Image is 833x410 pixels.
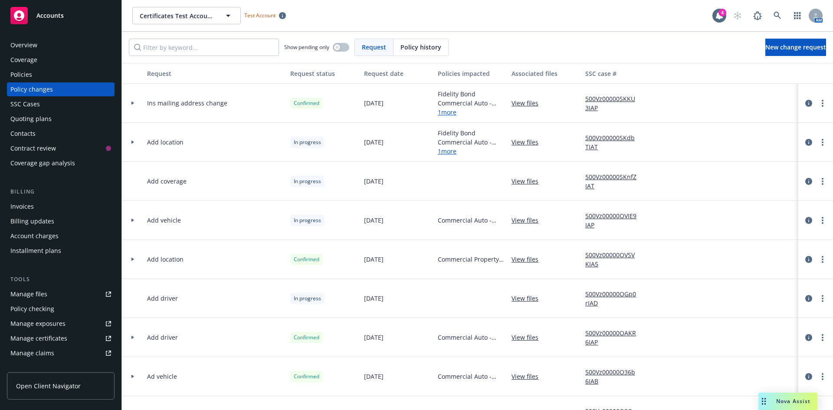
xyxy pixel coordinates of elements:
a: View files [512,372,545,381]
span: In progress [294,177,321,185]
span: Nova Assist [776,397,810,405]
span: [DATE] [364,216,384,225]
div: Policies impacted [438,69,505,78]
div: Request [147,69,283,78]
span: [DATE] [364,98,384,108]
a: 1 more [438,108,505,117]
a: View files [512,294,545,303]
a: Coverage gap analysis [7,156,115,170]
div: Contacts [10,127,36,141]
a: Account charges [7,229,115,243]
span: [DATE] [364,294,384,303]
span: Add vehicle [147,216,181,225]
a: circleInformation [803,98,814,108]
button: Request status [287,63,361,84]
div: Invoices [10,200,34,213]
div: Associated files [512,69,578,78]
a: 500Vz00000OGp0rIAD [585,289,643,308]
span: Confirmed [294,256,319,263]
span: Add coverage [147,177,187,186]
div: Drag to move [758,393,769,410]
a: View files [512,255,545,264]
a: Quoting plans [7,112,115,126]
a: New change request [765,39,826,56]
input: Filter by keyword... [129,39,279,56]
a: Coverage [7,53,115,67]
a: Manage certificates [7,331,115,345]
div: Installment plans [10,244,61,258]
div: Account charges [10,229,59,243]
span: Ad vehicle [147,372,177,381]
span: Add driver [147,333,178,342]
a: View files [512,177,545,186]
a: more [817,137,828,148]
div: Request status [290,69,357,78]
span: Request [362,43,386,52]
a: Policy checking [7,302,115,316]
div: Toggle Row Expanded [122,201,144,240]
span: [DATE] [364,333,384,342]
a: more [817,293,828,304]
div: Toggle Row Expanded [122,318,144,357]
span: Test Account [244,12,275,19]
a: Policy changes [7,82,115,96]
div: Toggle Row Expanded [122,84,144,123]
a: 500Vz00000OVIE9IAP [585,211,643,230]
button: Certificates Test Account LLC [132,7,241,24]
a: Start snowing [729,7,746,24]
a: View files [512,98,545,108]
div: Overview [10,38,37,52]
div: Manage exposures [10,317,66,331]
a: more [817,332,828,343]
div: SSC case # [585,69,643,78]
a: more [817,215,828,226]
a: View files [512,216,545,225]
div: Manage BORs [10,361,51,375]
a: more [817,371,828,382]
div: Toggle Row Expanded [122,357,144,396]
div: Request date [364,69,431,78]
a: Manage files [7,287,115,301]
a: circleInformation [803,215,814,226]
span: Test Account [241,11,289,20]
span: In progress [294,295,321,302]
div: Coverage [10,53,37,67]
span: Confirmed [294,99,319,107]
a: Search [769,7,786,24]
div: Billing [7,187,115,196]
span: Fidelity Bond [438,89,505,98]
div: Manage files [10,287,47,301]
span: Commercial Property - MM123 Quoting plan test policy [438,255,505,264]
a: circleInformation [803,176,814,187]
div: Contract review [10,141,56,155]
span: Commercial Auto - TEst [438,216,505,225]
div: Manage certificates [10,331,67,345]
div: Quoting plans [10,112,52,126]
div: Policies [10,68,32,82]
div: 4 [718,9,726,16]
div: Policy checking [10,302,54,316]
button: Nova Assist [758,393,817,410]
div: Billing updates [10,214,54,228]
span: Show pending only [284,43,329,51]
span: Accounts [36,12,64,19]
a: 500Vz00000SKnfZIAT [585,172,643,190]
span: Commercial Auto - TEst [438,333,505,342]
a: circleInformation [803,293,814,304]
span: Manage exposures [7,317,115,331]
span: New change request [765,43,826,51]
a: more [817,176,828,187]
span: Ins mailing address change [147,98,227,108]
span: Policy history [400,43,441,52]
a: circleInformation [803,332,814,343]
span: In progress [294,138,321,146]
a: 500Vz00000OAKR6IAP [585,328,643,347]
button: Associated files [508,63,582,84]
a: Invoices [7,200,115,213]
a: Manage BORs [7,361,115,375]
a: Overview [7,38,115,52]
div: SSC Cases [10,97,40,111]
a: Report a Bug [749,7,766,24]
span: [DATE] [364,255,384,264]
span: Add driver [147,294,178,303]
